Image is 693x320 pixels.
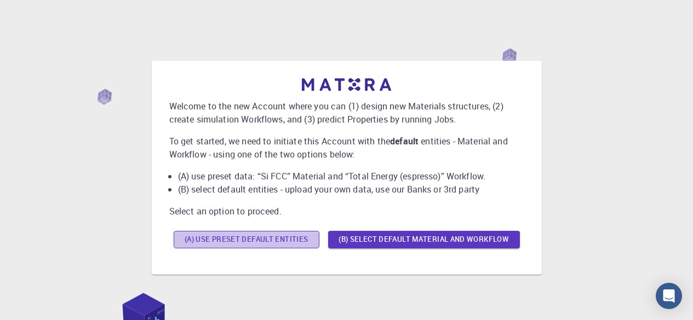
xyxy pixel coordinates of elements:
[169,205,524,218] p: Select an option to proceed.
[174,231,319,248] button: (A) Use preset default entities
[656,283,682,309] div: Open Intercom Messenger
[169,135,524,161] p: To get started, we need to initiate this Account with the entities - Material and Workflow - usin...
[178,170,524,183] li: (A) use preset data: “Si FCC” Material and “Total Energy (espresso)” Workflow.
[390,135,419,147] b: default
[169,100,524,126] p: Welcome to the new Account where you can (1) design new Materials structures, (2) create simulati...
[328,231,520,248] button: (B) Select default material and workflow
[302,78,392,91] img: logo
[178,183,524,196] li: (B) select default entities - upload your own data, use our Banks or 3rd party
[22,8,61,18] span: Support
